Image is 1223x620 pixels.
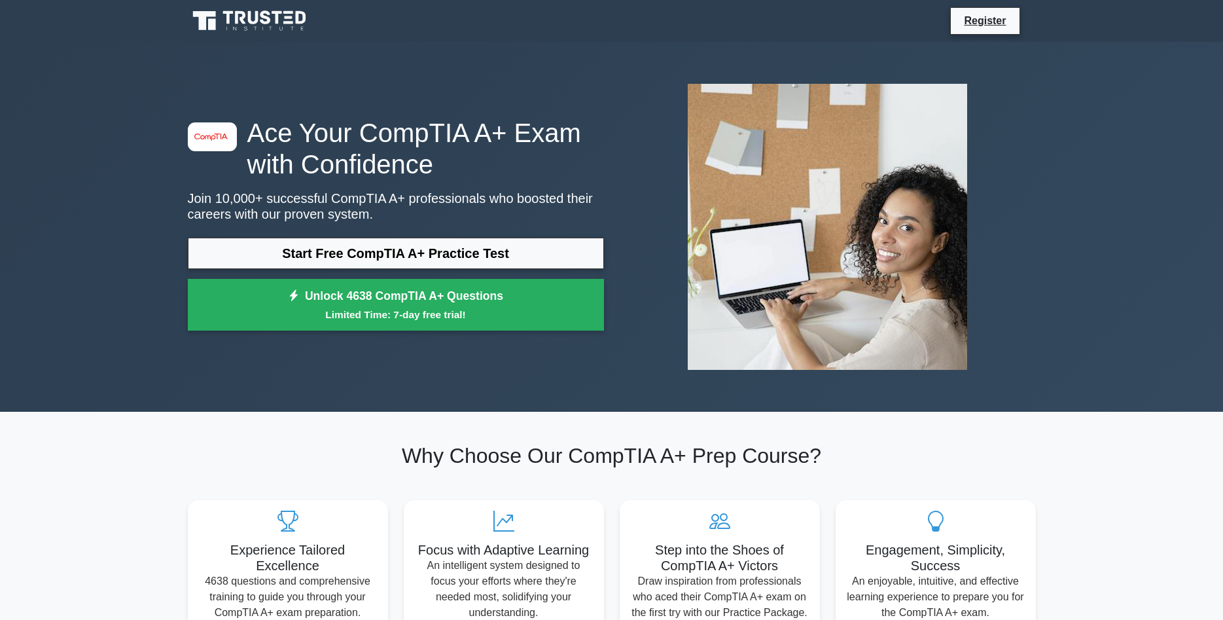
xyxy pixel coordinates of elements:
a: Register [956,12,1014,29]
h5: Engagement, Simplicity, Success [846,542,1025,574]
a: Start Free CompTIA A+ Practice Test [188,238,604,269]
h5: Experience Tailored Excellence [198,542,378,574]
small: Limited Time: 7-day free trial! [204,307,588,322]
h2: Why Choose Our CompTIA A+ Prep Course? [188,443,1036,468]
a: Unlock 4638 CompTIA A+ QuestionsLimited Time: 7-day free trial! [188,279,604,331]
h1: Ace Your CompTIA A+ Exam with Confidence [188,117,604,180]
p: Join 10,000+ successful CompTIA A+ professionals who boosted their careers with our proven system. [188,191,604,222]
h5: Step into the Shoes of CompTIA A+ Victors [630,542,809,574]
h5: Focus with Adaptive Learning [414,542,594,558]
